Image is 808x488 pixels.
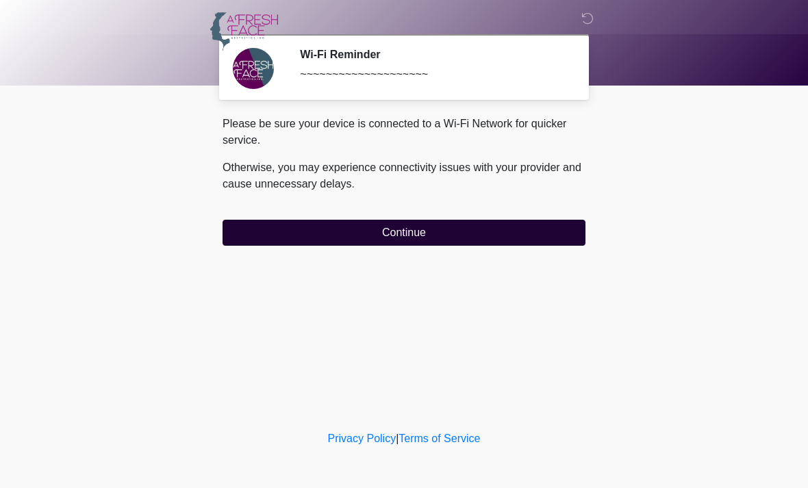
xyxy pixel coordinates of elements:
a: Terms of Service [399,433,480,444]
span: . [352,178,355,190]
img: Agent Avatar [233,48,274,89]
p: Otherwise, you may experience connectivity issues with your provider and cause unnecessary delays [223,159,585,192]
div: ~~~~~~~~~~~~~~~~~~~~ [300,66,565,83]
button: Continue [223,220,585,246]
a: | [396,433,399,444]
a: Privacy Policy [328,433,396,444]
img: A Fresh Face Aesthetics Inc Logo [209,10,279,52]
p: Please be sure your device is connected to a Wi-Fi Network for quicker service. [223,116,585,149]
